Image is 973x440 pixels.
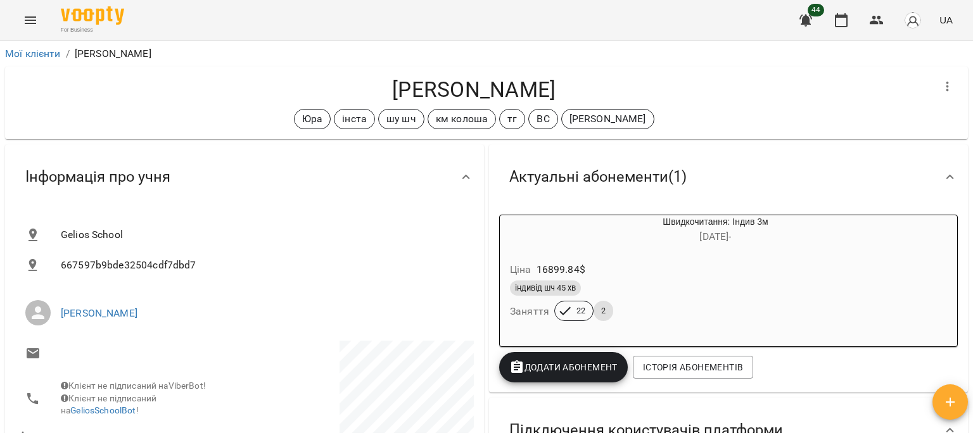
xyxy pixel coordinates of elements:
[61,393,156,416] span: Клієнт не підписаний на !
[61,258,464,273] span: 667597b9bde32504cdf7dbd7
[633,356,753,379] button: Історія абонементів
[428,109,496,129] div: км колоша
[5,47,61,60] a: Мої клієнти
[561,215,870,246] div: Швидкочитання: Індив 3м
[61,380,206,391] span: Клієнт не підписаний на ViberBot!
[294,109,331,129] div: Юра
[561,109,654,129] div: [PERSON_NAME]
[510,282,581,294] span: індивід шч 45 хв
[510,303,549,320] h6: Заняття
[302,111,322,127] p: Юра
[70,405,136,415] a: GeliosSchoolBot
[66,46,70,61] li: /
[808,4,824,16] span: 44
[5,46,968,61] nav: breadcrumb
[507,111,517,127] p: тг
[61,307,137,319] a: [PERSON_NAME]
[643,360,743,375] span: Історія абонементів
[509,420,783,440] span: Підключення користувачів платформи
[5,144,484,210] div: Інформація про учня
[378,109,424,129] div: шу шч
[569,111,646,127] p: [PERSON_NAME]
[15,5,46,35] button: Menu
[509,167,687,187] span: Актуальні абонементи ( 1 )
[939,13,953,27] span: UA
[334,109,375,129] div: інста
[537,262,585,277] p: 16899.84 $
[500,215,561,246] div: Швидкочитання: Індив 3м
[904,11,922,29] img: avatar_s.png
[342,111,367,127] p: інста
[499,109,525,129] div: тг
[436,111,488,127] p: км колоша
[386,111,416,127] p: шу шч
[594,305,613,317] span: 2
[699,230,731,242] span: [DATE] -
[537,111,549,127] p: ВС
[509,360,618,375] span: Додати Абонемент
[489,144,968,210] div: Актуальні абонементи(1)
[499,352,628,382] button: Додати Абонемент
[61,6,124,25] img: Voopty Logo
[510,261,531,279] h6: Ціна
[15,77,932,103] h4: [PERSON_NAME]
[61,26,124,34] span: For Business
[569,305,593,317] span: 22
[75,46,151,61] p: [PERSON_NAME]
[61,227,464,242] span: Gelios School
[25,167,170,187] span: Інформація про учня
[500,215,870,336] button: Швидкочитання: Індив 3м[DATE]- Ціна16899.84$індивід шч 45 хвЗаняття222
[528,109,557,129] div: ВС
[934,8,958,32] button: UA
